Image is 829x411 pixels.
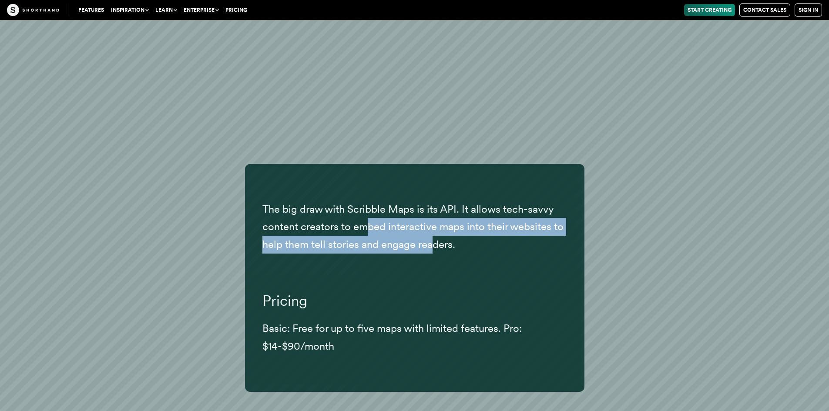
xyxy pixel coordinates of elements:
[75,4,107,16] a: Features
[262,200,567,254] p: The big draw with Scribble Maps is its API. It allows tech-savvy content creators to embed intera...
[180,4,222,16] button: Enterprise
[107,4,152,16] button: Inspiration
[222,4,251,16] a: Pricing
[262,320,567,355] p: Basic: Free for up to five maps with limited features. Pro: $14-$90/month
[152,4,180,16] button: Learn
[7,4,59,16] img: The Craft
[739,3,790,17] a: Contact Sales
[795,3,822,17] a: Sign in
[262,292,567,309] h3: Pricing
[684,4,735,16] a: Start Creating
